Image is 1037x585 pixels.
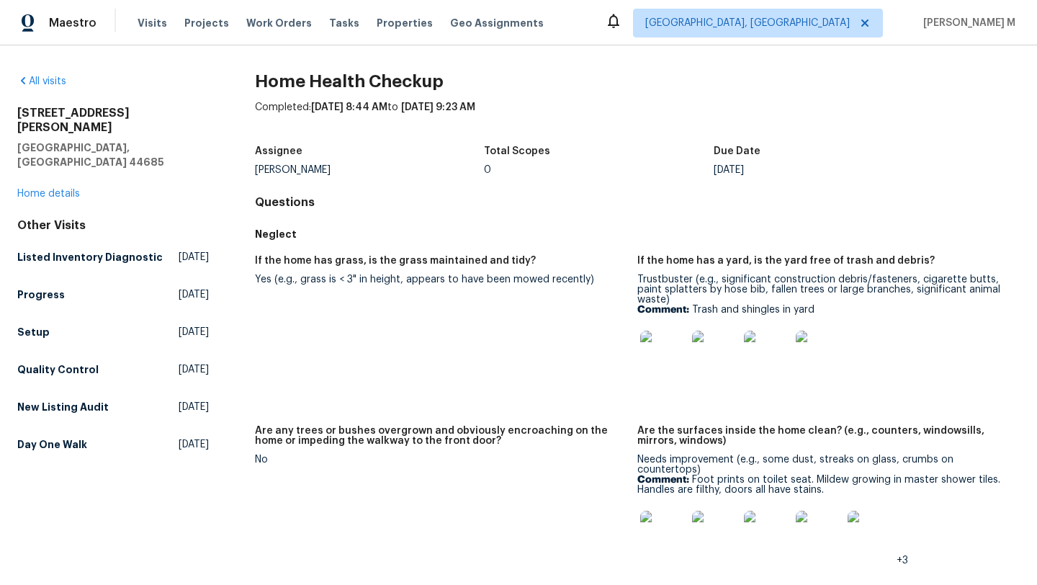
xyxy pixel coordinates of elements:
[255,274,626,285] div: Yes (e.g., grass is < 3" in height, appears to have been mowed recently)
[246,16,312,30] span: Work Orders
[255,455,626,465] div: No
[179,400,209,414] span: [DATE]
[17,394,209,420] a: New Listing Audit[DATE]
[637,305,689,315] b: Comment:
[179,250,209,264] span: [DATE]
[17,218,209,233] div: Other Visits
[637,274,1008,385] div: Trustbuster (e.g., significant construction debris/fasteners, cigarette butts, paint splatters by...
[17,437,87,452] h5: Day One Walk
[184,16,229,30] span: Projects
[637,455,1008,566] div: Needs improvement (e.g., some dust, streaks on glass, crumbs on countertops)
[17,319,209,345] a: Setup[DATE]
[179,437,209,452] span: [DATE]
[917,16,1015,30] span: [PERSON_NAME] M
[401,102,475,112] span: [DATE] 9:23 AM
[17,140,209,169] h5: [GEOGRAPHIC_DATA], [GEOGRAPHIC_DATA] 44685
[17,325,50,339] h5: Setup
[637,256,935,266] h5: If the home has a yard, is the yard free of trash and debris?
[450,16,544,30] span: Geo Assignments
[17,76,66,86] a: All visits
[17,244,209,270] a: Listed Inventory Diagnostic[DATE]
[255,426,626,446] h5: Are any trees or bushes overgrown and obviously encroaching on the home or impeding the walkway t...
[637,475,689,485] b: Comment:
[17,357,209,383] a: Quality Control[DATE]
[17,362,99,377] h5: Quality Control
[311,102,387,112] span: [DATE] 8:44 AM
[255,100,1020,138] div: Completed: to
[377,16,433,30] span: Properties
[484,146,550,156] h5: Total Scopes
[138,16,167,30] span: Visits
[255,74,1020,89] h2: Home Health Checkup
[637,426,1008,446] h5: Are the surfaces inside the home clean? (e.g., counters, windowsills, mirrors, windows)
[255,146,302,156] h5: Assignee
[49,16,96,30] span: Maestro
[17,106,209,135] h2: [STREET_ADDRESS][PERSON_NAME]
[714,146,760,156] h5: Due Date
[17,432,209,457] a: Day One Walk[DATE]
[179,325,209,339] span: [DATE]
[645,16,850,30] span: [GEOGRAPHIC_DATA], [GEOGRAPHIC_DATA]
[484,165,714,175] div: 0
[179,287,209,302] span: [DATE]
[255,256,536,266] h5: If the home has grass, is the grass maintained and tidy?
[17,400,109,414] h5: New Listing Audit
[17,282,209,308] a: Progress[DATE]
[17,287,65,302] h5: Progress
[255,195,1020,210] h4: Questions
[714,165,943,175] div: [DATE]
[897,555,908,566] span: +3
[329,18,359,28] span: Tasks
[637,305,1008,315] p: Trash and shingles in yard
[17,189,80,199] a: Home details
[637,475,1008,495] p: Foot prints on toilet seat. Mildew growing in master shower tiles. Handles are filthy, doors all ...
[179,362,209,377] span: [DATE]
[17,250,163,264] h5: Listed Inventory Diagnostic
[255,165,485,175] div: [PERSON_NAME]
[255,227,1020,241] h5: Neglect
